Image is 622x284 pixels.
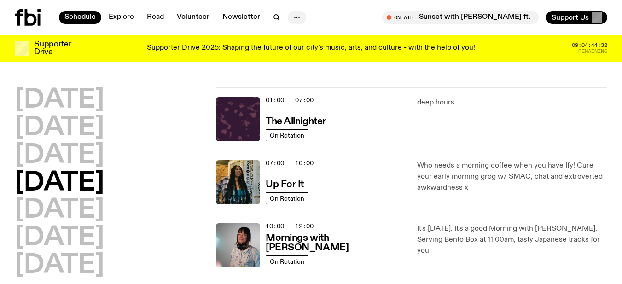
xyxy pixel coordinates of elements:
a: Mornings with [PERSON_NAME] [266,232,406,253]
a: On Rotation [266,192,308,204]
p: deep hours. [417,97,607,108]
a: Explore [103,11,140,24]
img: Ify - a Brown Skin girl with black braided twists, looking up to the side with her tongue stickin... [216,160,260,204]
button: [DATE] [15,225,104,251]
h3: Supporter Drive [34,41,71,56]
span: On Rotation [270,258,304,265]
button: [DATE] [15,197,104,223]
h3: The Allnighter [266,117,326,127]
p: Who needs a morning coffee when you have Ify! Cure your early morning grog w/ SMAC, chat and extr... [417,160,607,193]
span: Remaining [578,49,607,54]
a: Read [141,11,169,24]
p: It's [DATE]. It's a good Morning with [PERSON_NAME]. Serving Bento Box at 11:00am, tasty Japanese... [417,223,607,256]
p: Supporter Drive 2025: Shaping the future of our city’s music, arts, and culture - with the help o... [147,44,475,52]
span: 01:00 - 07:00 [266,96,314,104]
button: Support Us [546,11,607,24]
a: On Rotation [266,255,308,267]
span: 09:04:44:32 [572,43,607,48]
span: Support Us [552,13,589,22]
span: 10:00 - 12:00 [266,222,314,231]
a: Volunteer [171,11,215,24]
h3: Up For It [266,180,304,190]
h3: Mornings with [PERSON_NAME] [266,233,406,253]
button: On AirSunset with [PERSON_NAME] ft. finedining & Izzy G [382,11,539,24]
span: 07:00 - 10:00 [266,159,314,168]
span: On Rotation [270,195,304,202]
button: [DATE] [15,253,104,278]
button: [DATE] [15,170,104,196]
a: Newsletter [217,11,266,24]
img: Kana Frazer is smiling at the camera with her head tilted slightly to her left. She wears big bla... [216,223,260,267]
button: [DATE] [15,87,104,113]
a: On Rotation [266,129,308,141]
a: The Allnighter [266,115,326,127]
a: Schedule [59,11,101,24]
span: On Rotation [270,132,304,139]
a: Up For It [266,178,304,190]
button: [DATE] [15,143,104,168]
button: [DATE] [15,115,104,141]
